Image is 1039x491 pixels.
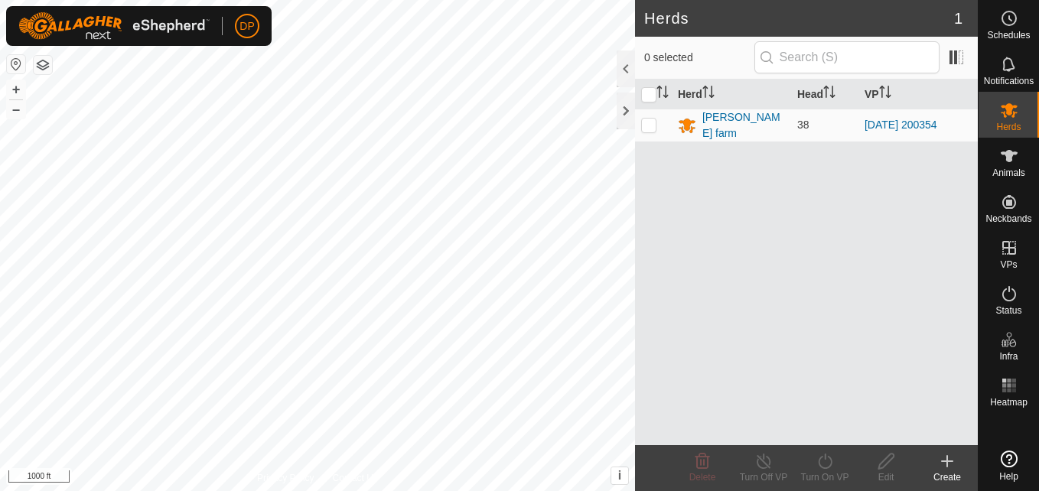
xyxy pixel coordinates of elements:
span: Notifications [984,76,1034,86]
span: 38 [797,119,809,131]
a: [DATE] 200354 [865,119,937,131]
span: 1 [954,7,962,30]
a: Contact Us [333,471,378,485]
a: Help [979,444,1039,487]
button: i [611,467,628,484]
input: Search (S) [754,41,940,73]
span: Help [999,472,1018,481]
span: Neckbands [985,214,1031,223]
div: Turn On VP [794,470,855,484]
span: Status [995,306,1021,315]
div: [PERSON_NAME] farm [702,109,785,141]
div: Edit [855,470,917,484]
span: i [618,469,621,482]
button: Map Layers [34,56,52,74]
button: Reset Map [7,55,25,73]
span: VPs [1000,260,1017,269]
h2: Herds [644,9,954,28]
div: Turn Off VP [733,470,794,484]
span: DP [239,18,254,34]
span: Delete [689,472,716,483]
p-sorticon: Activate to sort [656,88,669,100]
th: VP [858,80,978,109]
p-sorticon: Activate to sort [879,88,891,100]
p-sorticon: Activate to sort [702,88,715,100]
span: Infra [999,352,1018,361]
span: Schedules [987,31,1030,40]
span: 0 selected [644,50,754,66]
th: Head [791,80,858,109]
span: Herds [996,122,1021,132]
a: Privacy Policy [257,471,314,485]
button: + [7,80,25,99]
th: Herd [672,80,791,109]
span: Animals [992,168,1025,177]
img: Gallagher Logo [18,12,210,40]
span: Heatmap [990,398,1028,407]
p-sorticon: Activate to sort [823,88,835,100]
div: Create [917,470,978,484]
button: – [7,100,25,119]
